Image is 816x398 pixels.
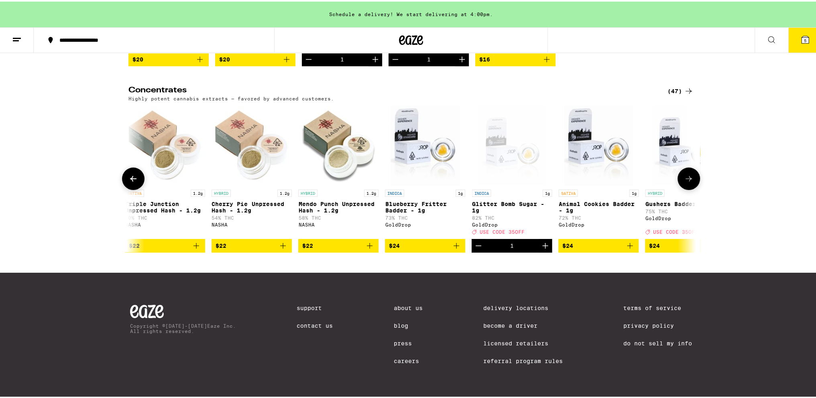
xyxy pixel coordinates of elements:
button: Increment [538,237,552,251]
img: GoldDrop - Animal Cookies Badder - 1g [564,104,633,184]
p: Blueberry Fritter Badder - 1g [385,199,465,212]
button: Decrement [472,237,485,251]
p: 1.2g [364,188,378,195]
span: $22 [216,241,226,247]
p: Animal Cookies Badder - 1g [558,199,639,212]
p: 54% THC [212,214,292,219]
a: Licensed Retailers [483,339,563,345]
button: Increment [368,51,382,65]
button: Add to bag [558,237,639,251]
p: 82% THC [472,214,552,219]
a: Terms of Service [623,303,692,310]
a: Referral Program Rules [483,356,563,363]
img: NASHA - Cherry Pie Unpressed Hash - 1.2g [212,104,292,184]
a: Open page for Cherry Pie Unpressed Hash - 1.2g from NASHA [212,104,292,237]
button: Add to bag [215,51,295,65]
a: Open page for Blueberry Fritter Badder - 1g from GoldDrop [385,104,465,237]
p: HYBRID [298,188,317,195]
span: 5 [804,37,806,41]
p: 1g [542,188,552,195]
a: Support [297,303,333,310]
span: $24 [389,241,400,247]
a: Delivery Locations [483,303,563,310]
a: Open page for Animal Cookies Badder - 1g from GoldDrop [558,104,639,237]
p: Gushers Badder - 1g [645,199,725,206]
span: $22 [129,241,140,247]
a: Blog [394,321,423,327]
button: Add to bag [212,237,292,251]
p: 60% THC [125,214,205,219]
p: HYBRID [645,188,664,195]
p: HYBRID [212,188,231,195]
button: Add to bag [125,237,205,251]
p: INDICA [472,188,491,195]
p: 72% THC [558,214,639,219]
p: SATIVA [125,188,144,195]
span: Hi. Need any help? [5,6,58,12]
span: USE CODE 35OFF [479,228,524,233]
button: Add to bag [128,51,209,65]
button: Decrement [389,51,402,65]
button: Increment [455,51,469,65]
div: NASHA [125,220,205,226]
div: GoldDrop [558,220,639,226]
a: Careers [394,356,423,363]
p: Mendo Punch Unpressed Hash - 1.2g [298,199,378,212]
a: Open page for Gushers Badder - 1g from GoldDrop [645,104,725,237]
a: Press [394,339,423,345]
p: 73% THC [385,214,465,219]
p: INDICA [385,188,404,195]
span: $22 [302,241,313,247]
div: GoldDrop [385,220,465,226]
div: NASHA [298,220,378,226]
a: Open page for Mendo Punch Unpressed Hash - 1.2g from NASHA [298,104,378,237]
a: Privacy Policy [623,321,692,327]
span: $20 [132,55,143,61]
span: $24 [649,241,660,247]
div: 1 [340,55,344,61]
span: $24 [562,241,573,247]
img: GoldDrop - Blueberry Fritter Badder - 1g [391,104,460,184]
a: Open page for Glitter Bomb Sugar - 1g from GoldDrop [472,104,552,237]
button: Add to bag [298,237,378,251]
a: Contact Us [297,321,333,327]
p: Cherry Pie Unpressed Hash - 1.2g [212,199,292,212]
p: 1g [456,188,465,195]
h2: Concentrates [128,85,654,94]
button: Decrement [302,51,315,65]
div: NASHA [212,220,292,226]
p: SATIVA [558,188,578,195]
div: GoldDrop [645,214,725,219]
button: Add to bag [645,237,725,251]
a: Open page for Triple Junction Unpressed Hash - 1.2g from NASHA [125,104,205,237]
img: NASHA - Triple Junction Unpressed Hash - 1.2g [125,104,205,184]
button: Add to bag [475,51,556,65]
p: Highly potent cannabis extracts — favored by advanced customers. [128,94,334,100]
div: 1 [427,55,431,61]
img: NASHA - Mendo Punch Unpressed Hash - 1.2g [298,104,378,184]
p: Triple Junction Unpressed Hash - 1.2g [125,199,205,212]
p: Glitter Bomb Sugar - 1g [472,199,552,212]
span: USE CODE 35OFF [653,228,698,233]
button: Add to bag [385,237,465,251]
p: 1g [629,188,639,195]
p: Copyright © [DATE]-[DATE] Eaze Inc. All rights reserved. [130,322,236,332]
p: 58% THC [298,214,378,219]
div: 1 [510,241,514,247]
p: 1.2g [277,188,292,195]
div: GoldDrop [472,220,552,226]
a: About Us [394,303,423,310]
img: GoldDrop - Gushers Badder - 1g [652,104,718,184]
a: Become a Driver [483,321,563,327]
span: $20 [219,55,230,61]
a: (47) [667,85,694,94]
a: Do Not Sell My Info [623,339,692,345]
span: $16 [479,55,490,61]
p: 1.2g [191,188,205,195]
p: 75% THC [645,207,725,212]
